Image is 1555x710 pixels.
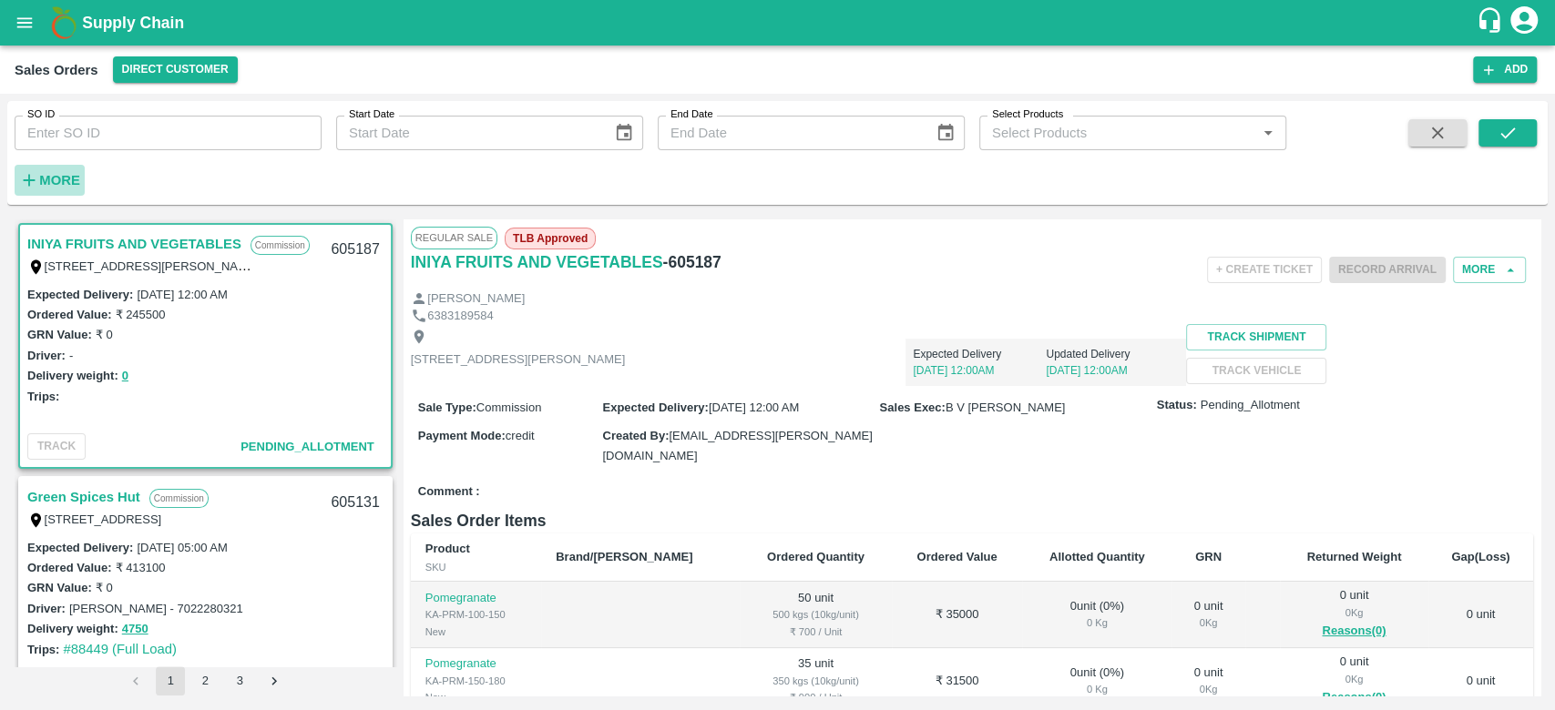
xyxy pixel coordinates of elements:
div: 0 unit [1294,654,1414,708]
div: KA-PRM-100-150 [425,606,527,623]
div: 0 unit ( 0 %) [1037,664,1157,698]
button: page 1 [156,666,185,695]
b: Supply Chain [82,14,184,32]
label: [PERSON_NAME] - 7022280321 [69,602,243,615]
span: B V [PERSON_NAME] [946,401,1065,414]
div: 0 unit ( 0 %) [1037,598,1157,632]
label: Start Date [349,107,394,122]
button: Go to page 2 [190,666,220,695]
p: Commission [149,489,209,508]
span: Regular Sale [411,227,497,248]
p: [PERSON_NAME] [427,290,525,308]
div: account of current user [1508,4,1540,42]
div: 0 Kg [1186,614,1231,631]
b: Brand/[PERSON_NAME] [556,550,692,563]
button: Open [1256,121,1280,145]
div: 0 Kg [1294,671,1414,687]
a: Supply Chain [82,10,1476,35]
label: ₹ 0 [96,328,113,341]
label: ₹ 245500 [115,308,165,321]
label: Expected Delivery : [602,401,708,414]
button: Reasons(0) [1294,621,1414,642]
label: - [69,349,73,362]
button: Choose date [928,116,963,150]
label: Select Products [992,107,1063,122]
button: More [15,165,85,196]
label: [STREET_ADDRESS] [45,512,162,526]
button: 4750 [122,619,148,640]
span: credit [506,429,535,442]
label: [DATE] 05:00 AM [137,541,227,554]
label: Driver: [27,349,66,362]
div: 0 Kg [1037,614,1157,631]
span: [EMAIL_ADDRESS][PERSON_NAME][DOMAIN_NAME] [602,429,872,462]
p: Updated Delivery [1046,346,1179,362]
div: Sales Orders [15,58,98,82]
label: Status: [1157,397,1197,414]
b: Ordered Value [916,550,997,563]
div: 0 Kg [1186,681,1231,697]
span: Pending_Allotment [240,440,374,453]
b: Returned Weight [1307,550,1402,563]
label: Ordered Value: [27,308,111,321]
button: open drawer [4,2,46,44]
td: 50 unit [740,582,891,648]
span: Pending_Allotment [1201,397,1300,414]
label: Delivery weight: [27,369,118,382]
label: [STREET_ADDRESS][PERSON_NAME] [45,259,260,273]
label: Expected Delivery : [27,541,133,554]
div: 0 Kg [1294,604,1414,621]
h6: Sales Order Items [411,508,1533,533]
div: 500 kgs (10kg/unit) [754,606,876,623]
img: logo [46,5,82,41]
nav: pagination navigation [118,666,292,695]
label: Driver: [27,602,66,615]
a: #88449 (Full Load) [63,642,177,656]
input: Enter SO ID [15,116,322,150]
input: Select Products [985,121,1251,145]
label: ₹ 0 [96,581,113,594]
td: 0 unit [1428,582,1533,648]
div: customer-support [1476,6,1508,39]
label: End Date [670,107,712,122]
b: GRN [1195,550,1222,563]
span: Please dispatch the trip before ending [1329,261,1446,276]
p: Expected Delivery [913,346,1046,362]
div: 0 Kg [1037,681,1157,697]
label: Delivery weight: [27,622,118,635]
button: Go to next page [260,666,289,695]
label: [DATE] 12:00 AM [137,288,227,301]
p: Pomegranate [425,590,527,607]
label: Comment : [418,483,480,501]
span: TLB Approved [505,228,596,249]
button: More [1453,257,1526,283]
a: INIYA FRUITS AND VEGETABLES [411,249,663,275]
div: 0 unit [1294,587,1414,642]
p: 6383189584 [427,308,493,325]
b: Allotted Quantity [1049,550,1145,563]
label: GRN Value: [27,328,92,341]
a: INIYA FRUITS AND VEGETABLES [27,232,241,256]
div: 0 unit [1186,664,1231,698]
div: SKU [425,559,527,575]
p: Pomegranate [425,655,527,673]
p: [DATE] 12:00AM [913,362,1046,379]
td: ₹ 35000 [892,582,1023,648]
label: ₹ 413100 [115,561,165,574]
label: Sale Type : [418,401,476,414]
h6: - 605187 [663,249,721,275]
input: End Date [658,116,921,150]
button: 0 [122,366,128,387]
div: 0 unit [1186,598,1231,632]
div: ₹ 900 / Unit [754,689,876,705]
p: [DATE] 12:00AM [1046,362,1179,379]
button: Go to page 3 [225,666,254,695]
button: Select DC [113,56,238,83]
label: Sales Exec : [880,401,946,414]
div: KA-PRM-150-180 [425,673,527,689]
span: [DATE] 12:00 AM [709,401,799,414]
button: Track Shipment [1186,324,1326,350]
label: Expected Delivery : [27,288,133,301]
div: New [425,689,527,705]
p: Commission [251,236,310,255]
